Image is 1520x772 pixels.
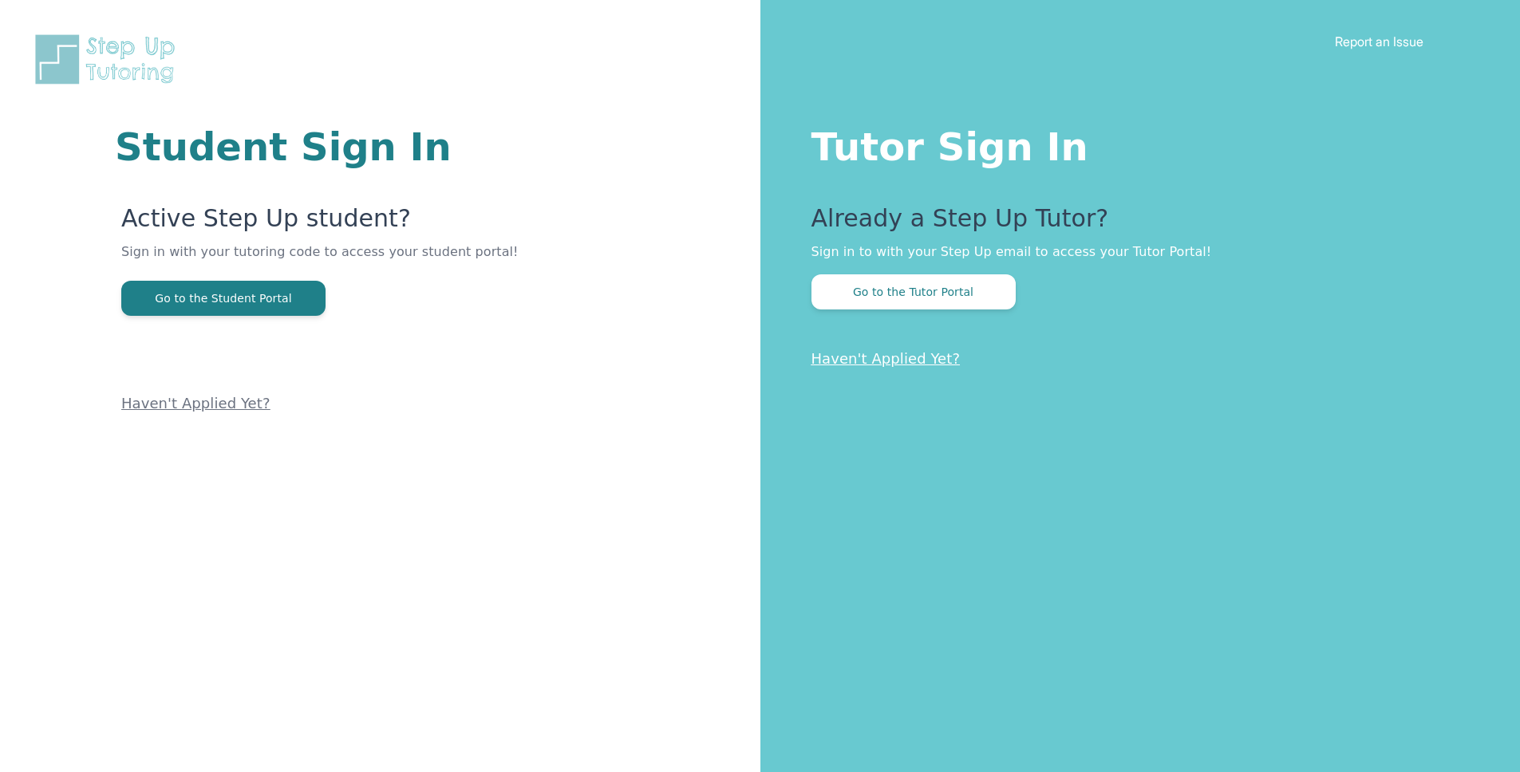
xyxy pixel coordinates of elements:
[811,350,961,367] a: Haven't Applied Yet?
[811,274,1016,309] button: Go to the Tutor Portal
[121,290,326,305] a: Go to the Student Portal
[121,242,569,281] p: Sign in with your tutoring code to access your student portal!
[115,128,569,166] h1: Student Sign In
[121,395,270,412] a: Haven't Applied Yet?
[811,284,1016,299] a: Go to the Tutor Portal
[811,242,1457,262] p: Sign in to with your Step Up email to access your Tutor Portal!
[121,281,326,316] button: Go to the Student Portal
[1335,33,1423,49] a: Report an Issue
[811,204,1457,242] p: Already a Step Up Tutor?
[121,204,569,242] p: Active Step Up student?
[32,32,185,87] img: Step Up Tutoring horizontal logo
[811,121,1457,166] h1: Tutor Sign In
